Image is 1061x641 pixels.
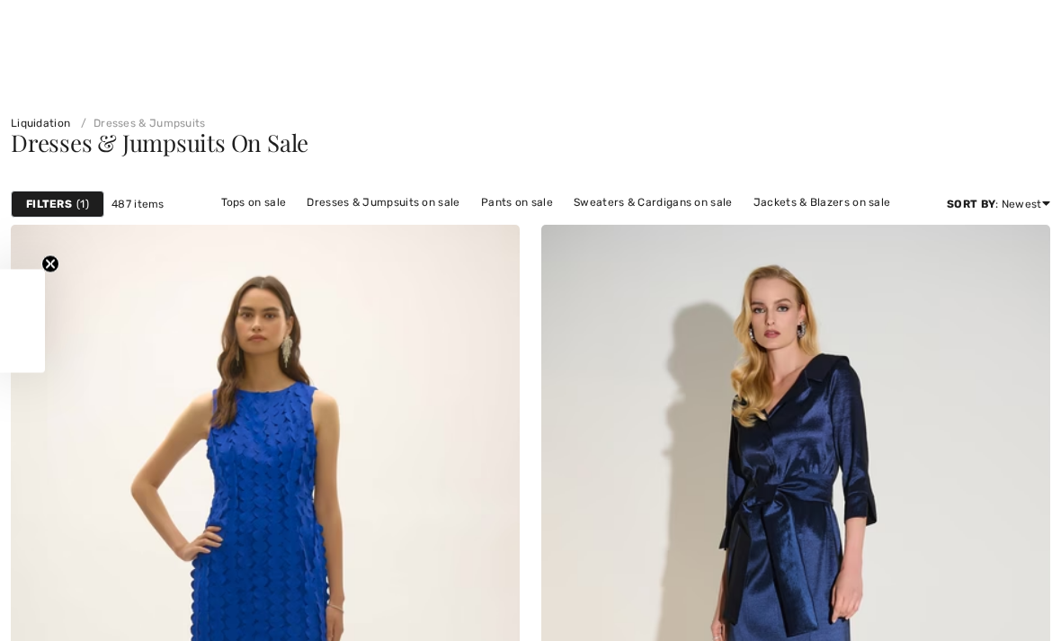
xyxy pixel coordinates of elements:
[565,191,741,214] a: Sweaters & Cardigans on sale
[11,117,70,129] a: Liquidation
[41,254,59,272] button: Close teaser
[947,198,995,210] strong: Sort By
[544,214,660,237] a: Outerwear on sale
[212,191,296,214] a: Tops on sale
[76,196,89,212] span: 1
[947,196,1050,212] div: : Newest
[472,191,562,214] a: Pants on sale
[451,214,540,237] a: Skirts on sale
[74,117,206,129] a: Dresses & Jumpsuits
[26,196,72,212] strong: Filters
[11,127,308,158] span: Dresses & Jumpsuits On Sale
[744,191,900,214] a: Jackets & Blazers on sale
[111,196,165,212] span: 487 items
[298,191,468,214] a: Dresses & Jumpsuits on sale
